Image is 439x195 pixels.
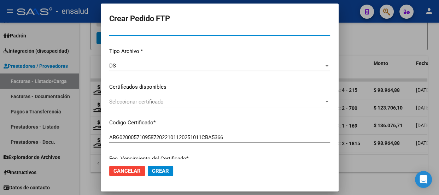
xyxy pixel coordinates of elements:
span: Crear [152,168,169,174]
button: Crear [148,166,173,176]
p: Fec. Vencimiento del Certificado [109,155,330,163]
p: Tipo Archivo * [109,47,330,55]
span: Seleccionar certificado [109,99,324,105]
h2: Crear Pedido FTP [109,12,330,25]
p: Certificados disponibles [109,83,330,91]
span: DS [109,63,116,69]
p: Codigo Certificado [109,119,330,127]
span: Cancelar [113,168,141,174]
div: Open Intercom Messenger [415,171,432,188]
button: Cancelar [109,166,145,176]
